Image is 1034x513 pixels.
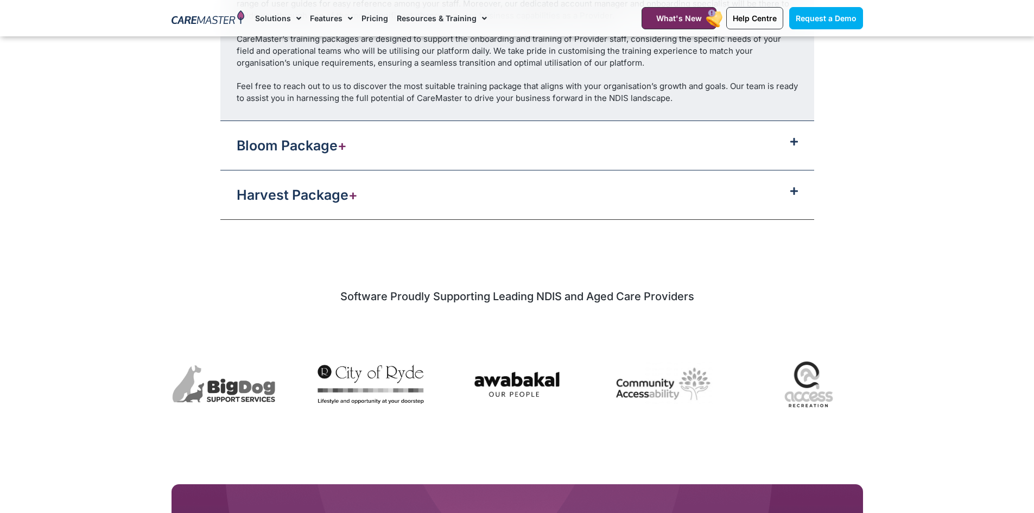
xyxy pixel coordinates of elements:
div: 5 / 7 [464,362,570,411]
div: 3 / 7 [171,364,277,409]
img: CareMaster Logo [172,10,245,27]
div: 4 / 7 [318,365,423,408]
img: City of Ryde City Council uses CareMaster CRM to manage provider operations, specialising in dive... [318,365,423,404]
a: Bloom Package [237,137,347,154]
a: Request a Demo [789,7,863,29]
a: What's New [642,7,716,29]
img: BigDog Support Services uses CareMaster NDIS Software to manage their disability support business... [171,364,277,405]
img: Access Recreation, a CareMaster NDIS CRM client, delivers comprehensive, support services for div... [757,345,863,424]
div: Harvest Package+ [220,170,814,219]
div: Image Carousel [172,345,863,428]
span: Help Centre [733,14,777,23]
span: Request a Demo [796,14,857,23]
div: Bloom Package+ [220,121,814,170]
span: What's New [656,14,702,23]
div: 7 / 7 [757,345,863,428]
span: + [338,137,347,154]
img: Awabakal uses CareMaster NDIS Software to streamline management of culturally appropriate care su... [464,362,570,407]
div: 6 / 7 [611,357,716,416]
div: CareMaster’s training packages are designed to support the onboarding and training of Provider st... [237,33,798,68]
a: Harvest Package [237,187,358,203]
a: Help Centre [726,7,783,29]
div: Feel free to reach out to us to discover the most suitable training package that aligns with your... [237,80,798,104]
img: Community Accessability - CareMaster NDIS software: a management system for care Support, well-be... [611,357,716,412]
h2: Software Proudly Supporting Leading NDIS and Aged Care Providers [172,289,863,303]
span: + [348,187,358,203]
